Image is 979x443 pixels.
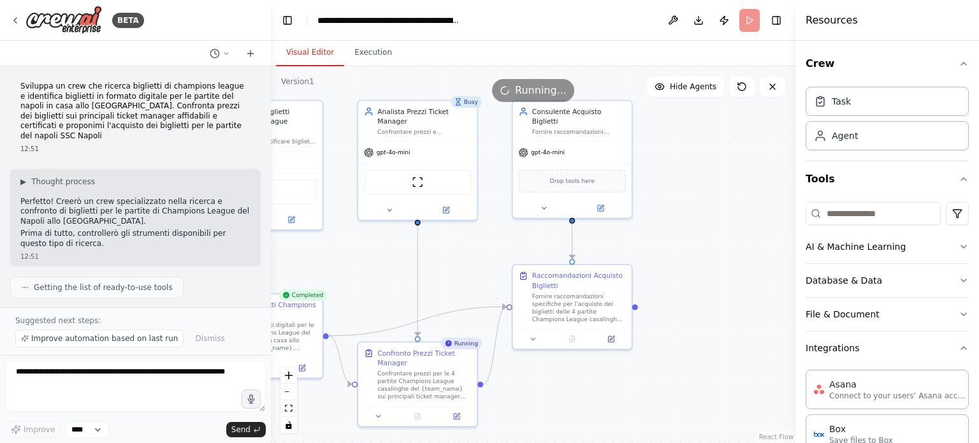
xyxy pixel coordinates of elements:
img: Box [814,429,824,439]
p: Perfetto! Creerò un crew specializzato nella ricerca e confronto di biglietti per le partite di C... [20,197,250,227]
button: Start a new chat [240,46,261,61]
span: Getting the list of ready-to-use tools [34,282,173,293]
button: Tools [806,161,969,197]
g: Edge from ea22fec3-fbb9-4258-b447-27a525624764 to e657e577-0d1a-45c8-90de-81b49b34c0d1 [567,213,577,258]
span: Send [231,425,250,435]
div: Task [832,95,851,108]
button: Crew [806,46,969,82]
button: Dismiss [189,330,231,347]
div: Analista Prezzi Ticket Manager [377,106,471,126]
div: Confronto Prezzi Ticket Manager [377,348,471,367]
g: Edge from 70ce3811-cec4-4196-9e2d-9fcf8568eaf3 to e657e577-0d1a-45c8-90de-81b49b34c0d1 [484,302,507,389]
div: Confrontare prezzi e disponibilità dei biglietti per {team_name} sui principali ticket manager ce... [377,128,471,136]
div: Box [829,423,893,435]
img: ScrapeWebsiteTool [412,177,423,188]
button: Hide right sidebar [767,11,785,29]
span: gpt-4o-mini [531,149,565,156]
span: Running... [515,83,567,98]
button: Open in side panel [264,214,319,226]
g: Edge from e0eb36b5-3d76-4a60-a0af-a3770b3f54e5 to 70ce3811-cec4-4196-9e2d-9fcf8568eaf3 [329,331,352,389]
div: Fornire raccomandazioni specifiche per l'acquisto dei biglietti delle 4 partite Champions League ... [532,292,626,323]
button: Database & Data [806,264,969,297]
button: Click to speak your automation idea [242,389,261,409]
div: Ricercare e identificare biglietti digitali per le partite di Champions League del {team_name} in... [223,138,317,145]
div: Completed [279,289,328,301]
div: React Flow controls [280,367,297,433]
button: Open in side panel [595,333,628,345]
span: Improve automation based on last run [31,333,178,344]
button: zoom out [280,384,297,400]
button: Hide Agents [647,76,724,97]
p: Suggested next steps: [15,316,256,326]
button: Hide left sidebar [279,11,296,29]
div: Confrontare prezzi per le 4 partite Champions League casalinghe del {team_name} sui principali ti... [377,370,471,401]
div: BusyAnalista Prezzi Ticket ManagerConfrontare prezzi e disponibilità dei biglietti per {team_name... [357,100,477,221]
button: Integrations [806,331,969,365]
div: 12:51 [20,252,250,261]
button: Open in side panel [286,362,319,374]
img: Logo [25,6,102,34]
p: Connect to your users’ Asana accounts [829,391,969,401]
div: Raccomandazioni Acquisto BigliettiFornire raccomandazioni specifiche per l'acquisto dei biglietti... [512,265,632,350]
button: zoom in [280,367,297,384]
div: Ricercatore Biglietti Champions League Specialista [223,106,317,135]
g: Edge from 3bdeb225-6e1c-40a4-b0ba-0905ce9dc1ca to 70ce3811-cec4-4196-9e2d-9fcf8568eaf3 [413,215,423,337]
span: Dismiss [195,333,224,344]
button: Visual Editor [276,40,344,66]
nav: breadcrumb [317,14,461,27]
button: ▶Thought process [20,177,95,187]
div: BETA [112,13,144,28]
button: Send [226,422,266,437]
div: RunningConfronto Prezzi Ticket ManagerConfrontare prezzi per le 4 partite Champions League casali... [357,342,477,427]
div: 12:51 [20,144,250,154]
div: Busy [451,96,482,108]
p: Sviluppa un crew che ricerca biglietti di champions league e identifica biglietti in formato digi... [20,82,250,142]
g: Edge from e0eb36b5-3d76-4a60-a0af-a3770b3f54e5 to e657e577-0d1a-45c8-90de-81b49b34c0d1 [329,302,506,341]
div: Running [440,338,482,349]
span: ▶ [20,177,26,187]
span: Thought process [31,177,95,187]
div: Ricerca Biglietti Champions League [223,300,317,319]
div: Fornire raccomandazioni personalizzate per l'acquisto dei migliori biglietti per {team_name}, con... [532,128,626,136]
span: gpt-4o-mini [377,149,410,156]
button: toggle interactivity [280,417,297,433]
div: Version 1 [281,76,314,87]
div: CompletedRicerca Biglietti Champions LeagueRicercare biglietti digitali per le partite Champions ... [203,293,323,379]
button: Execution [344,40,402,66]
div: Raccomandazioni Acquisto Biglietti [532,271,626,290]
button: Open in side panel [419,205,474,216]
span: Improve [24,425,55,435]
h4: Resources [806,13,858,28]
button: No output available [397,410,438,422]
div: Consulente Acquisto Biglietti [532,106,626,126]
button: fit view [280,400,297,417]
div: Ricercatore Biglietti Champions League SpecialistaRicercare e identificare biglietti digitali per... [203,100,323,231]
button: Improve automation based on last run [15,330,184,347]
div: Consulente Acquisto BigliettiFornire raccomandazioni personalizzate per l'acquisto dei migliori b... [512,100,632,219]
div: Agent [832,129,858,142]
p: Prima di tutto, controllerò gli strumenti disponibili per questo tipo di ricerca. [20,229,250,249]
button: Open in side panel [573,203,628,214]
a: React Flow attribution [759,433,794,440]
div: Ricercare biglietti digitali per le partite Champions League del {team_name} in casa allo stadio ... [223,321,317,352]
div: Asana [829,378,969,391]
span: Drop tools here [550,177,595,186]
button: No output available [552,333,593,345]
span: Hide Agents [670,82,716,92]
button: File & Document [806,298,969,331]
button: Switch to previous chat [205,46,235,61]
div: Crew [806,82,969,161]
button: Improve [5,421,61,438]
button: AI & Machine Learning [806,230,969,263]
img: Asana [814,384,824,395]
button: Open in side panel [440,410,473,422]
